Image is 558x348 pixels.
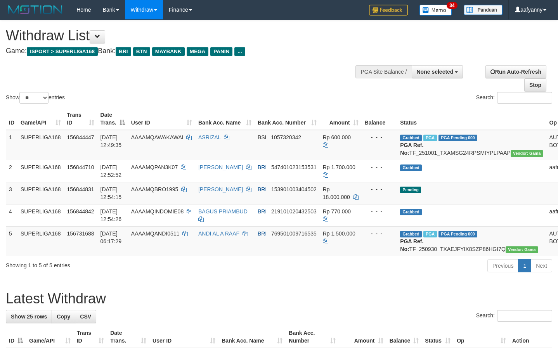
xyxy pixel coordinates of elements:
span: 156731688 [67,230,94,237]
span: Copy 547401023153531 to clipboard [271,164,317,170]
label: Search: [476,92,552,104]
td: 1 [6,130,17,160]
th: Date Trans.: activate to sort column descending [97,108,128,130]
span: PANIN [210,47,232,56]
th: Bank Acc. Number: activate to sort column ascending [255,108,320,130]
span: 156844842 [67,208,94,215]
span: ... [234,47,245,56]
td: 2 [6,160,17,182]
th: User ID: activate to sort column ascending [149,326,218,348]
div: - - - [365,185,394,193]
img: Button%20Memo.svg [419,5,452,16]
span: [DATE] 12:54:26 [101,208,122,222]
a: Next [531,259,552,272]
div: PGA Site Balance / [355,65,411,78]
th: Op: activate to sort column ascending [454,326,509,348]
td: TF_250930_TXAEJFYIX8SZP86HGI7Q [397,226,546,256]
th: Amount: activate to sort column ascending [339,326,386,348]
img: Feedback.jpg [369,5,408,16]
span: AAAAMQANDI0511 [131,230,180,237]
input: Search: [497,310,552,322]
span: Show 25 rows [11,313,47,320]
th: Balance [362,108,397,130]
span: Rp 1.700.000 [323,164,355,170]
span: Rp 18.000.000 [323,186,350,200]
span: None selected [417,69,454,75]
span: Copy 769501009716535 to clipboard [271,230,317,237]
th: Action [509,326,552,348]
span: BRI [258,186,267,192]
td: TF_251001_TXAMSG24RPSMIYPLPAAP [397,130,546,160]
th: Date Trans.: activate to sort column ascending [107,326,149,348]
a: [PERSON_NAME] [198,164,243,170]
div: - - - [365,230,394,237]
th: Game/API: activate to sort column ascending [26,326,74,348]
a: ASRIZAL [198,134,221,140]
b: PGA Ref. No: [400,142,423,156]
span: Copy 153901003404502 to clipboard [271,186,317,192]
span: PGA Pending [438,135,477,141]
a: Previous [487,259,518,272]
span: Vendor URL: https://trx31.1velocity.biz [506,246,538,253]
span: CSV [80,313,91,320]
h1: Withdraw List [6,28,364,43]
img: panduan.png [464,5,503,15]
span: Copy 219101020432503 to clipboard [271,208,317,215]
label: Search: [476,310,552,322]
span: BSI [258,134,267,140]
a: [PERSON_NAME] [198,186,243,192]
span: 156844710 [67,164,94,170]
span: PGA Pending [438,231,477,237]
th: Bank Acc. Name: activate to sort column ascending [195,108,255,130]
span: BRI [258,208,267,215]
th: Amount: activate to sort column ascending [320,108,362,130]
span: Copy [57,313,70,320]
span: [DATE] 12:49:35 [101,134,122,148]
div: - - - [365,133,394,141]
span: Grabbed [400,209,422,215]
td: 4 [6,204,17,226]
span: AAAAMQBRO1995 [131,186,178,192]
span: BRI [116,47,131,56]
div: - - - [365,208,394,215]
span: ISPORT > SUPERLIGA168 [27,47,98,56]
div: Showing 1 to 5 of 5 entries [6,258,227,269]
th: Bank Acc. Name: activate to sort column ascending [218,326,286,348]
button: None selected [412,65,463,78]
td: SUPERLIGA168 [17,226,64,256]
span: AAAAMQPAN3K07 [131,164,178,170]
span: [DATE] 06:17:29 [101,230,122,244]
h4: Game: Bank: [6,47,364,55]
span: 156844447 [67,134,94,140]
span: [DATE] 12:54:15 [101,186,122,200]
th: User ID: activate to sort column ascending [128,108,195,130]
span: [DATE] 12:52:52 [101,164,122,178]
th: Trans ID: activate to sort column ascending [74,326,107,348]
span: AAAAMQINDOMIE08 [131,208,184,215]
td: SUPERLIGA168 [17,160,64,182]
span: Vendor URL: https://trx31.1velocity.biz [511,150,543,157]
span: MAYBANK [152,47,185,56]
img: MOTION_logo.png [6,4,65,16]
span: BRI [258,230,267,237]
label: Show entries [6,92,65,104]
select: Showentries [19,92,49,104]
a: BAGUS PRIAMBUD [198,208,248,215]
span: MEGA [187,47,209,56]
a: Copy [52,310,75,323]
span: 156844831 [67,186,94,192]
th: Balance: activate to sort column ascending [386,326,422,348]
span: Grabbed [400,135,422,141]
div: - - - [365,163,394,171]
a: Show 25 rows [6,310,52,323]
span: Pending [400,187,421,193]
span: AAAAMQAWAKAWAI [131,134,184,140]
td: SUPERLIGA168 [17,204,64,226]
th: Status [397,108,546,130]
a: Run Auto-Refresh [485,65,546,78]
th: Trans ID: activate to sort column ascending [64,108,97,130]
span: Rp 1.500.000 [323,230,355,237]
input: Search: [497,92,552,104]
th: Game/API: activate to sort column ascending [17,108,64,130]
span: BRI [258,164,267,170]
